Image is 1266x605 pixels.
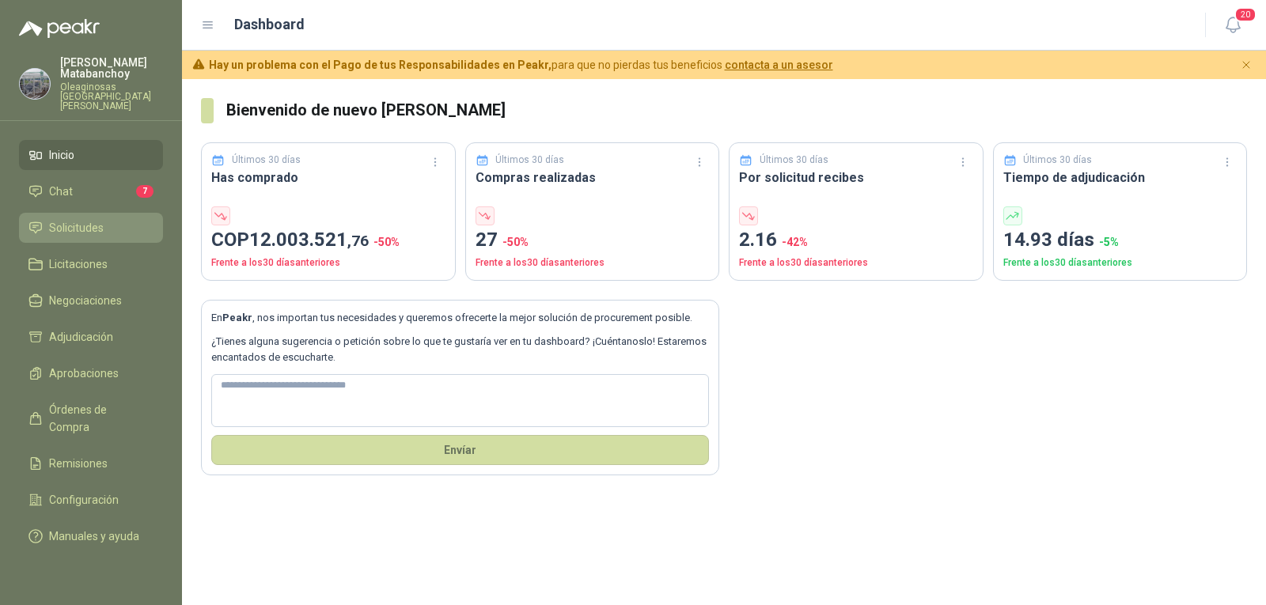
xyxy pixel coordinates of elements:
h3: Compras realizadas [476,168,710,187]
span: Remisiones [49,455,108,472]
span: Licitaciones [49,255,108,273]
a: Licitaciones [19,249,163,279]
p: Frente a los 30 días anteriores [739,255,973,270]
span: Órdenes de Compra [49,401,148,436]
a: Inicio [19,140,163,170]
p: Últimos 30 días [232,153,301,168]
span: -5 % [1099,236,1119,248]
h1: Dashboard [234,13,305,36]
p: Últimos 30 días [1023,153,1092,168]
h3: Por solicitud recibes [739,168,973,187]
span: Configuración [49,491,119,509]
p: 27 [476,225,710,255]
p: 2.16 [739,225,973,255]
a: Adjudicación [19,322,163,352]
h3: Has comprado [211,168,445,187]
span: Manuales y ayuda [49,527,139,545]
b: Peakr [222,312,252,323]
p: Últimos 30 días [760,153,828,168]
h3: Bienvenido de nuevo [PERSON_NAME] [226,98,1247,123]
span: Chat [49,183,73,200]
span: ,76 [347,232,369,250]
p: ¿Tienes alguna sugerencia o petición sobre lo que te gustaría ver en tu dashboard? ¡Cuéntanoslo! ... [211,334,709,366]
img: Company Logo [20,69,50,99]
img: Logo peakr [19,19,100,38]
p: Frente a los 30 días anteriores [1003,255,1238,270]
span: Adjudicación [49,328,113,346]
a: Remisiones [19,448,163,478]
a: Manuales y ayuda [19,521,163,551]
a: Solicitudes [19,213,163,243]
span: -50 % [502,236,529,248]
span: Solicitudes [49,219,104,236]
span: para que no pierdas tus beneficios [209,56,833,74]
span: 12.003.521 [249,229,369,251]
a: contacta a un asesor [725,59,833,71]
button: 20 [1219,11,1247,40]
span: -50 % [373,236,400,248]
span: Inicio [49,146,74,164]
a: Negociaciones [19,285,163,316]
b: Hay un problema con el Pago de tus Responsabilidades en Peakr, [209,59,552,71]
p: COP [211,225,445,255]
p: Oleaginosas [GEOGRAPHIC_DATA][PERSON_NAME] [60,82,163,111]
p: Frente a los 30 días anteriores [476,255,710,270]
span: Negociaciones [49,292,122,309]
a: Órdenes de Compra [19,395,163,442]
span: 7 [136,185,154,198]
span: -42 % [782,236,808,248]
button: Envíar [211,435,709,465]
a: Aprobaciones [19,358,163,388]
h3: Tiempo de adjudicación [1003,168,1238,187]
p: En , nos importan tus necesidades y queremos ofrecerte la mejor solución de procurement posible. [211,310,709,326]
p: [PERSON_NAME] Matabanchoy [60,57,163,79]
a: Chat7 [19,176,163,206]
p: Últimos 30 días [495,153,564,168]
span: 20 [1234,7,1257,22]
p: Frente a los 30 días anteriores [211,255,445,270]
p: 14.93 días [1003,225,1238,255]
span: Aprobaciones [49,365,119,382]
a: Configuración [19,485,163,515]
button: Cerrar [1237,55,1257,75]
